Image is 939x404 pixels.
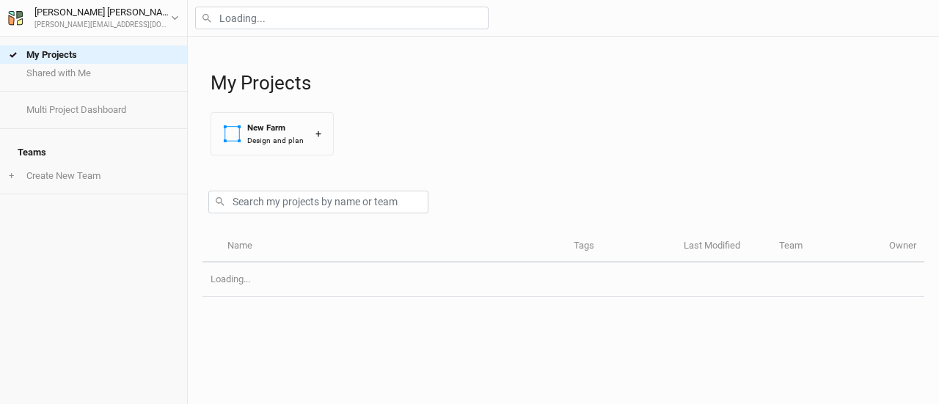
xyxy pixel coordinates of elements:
div: + [315,126,321,142]
div: Design and plan [247,135,304,146]
span: + [9,170,14,182]
div: [PERSON_NAME] [PERSON_NAME] [34,5,171,20]
div: [PERSON_NAME][EMAIL_ADDRESS][DOMAIN_NAME] [34,20,171,31]
th: Team [771,231,881,262]
th: Name [219,231,565,262]
td: Loading... [202,262,924,297]
input: Search my projects by name or team [208,191,428,213]
div: New Farm [247,122,304,134]
th: Tags [566,231,676,262]
h4: Teams [9,138,178,167]
h1: My Projects [211,72,924,95]
th: Last Modified [676,231,771,262]
button: New FarmDesign and plan+ [211,112,334,155]
th: Owner [881,231,924,262]
button: [PERSON_NAME] [PERSON_NAME][PERSON_NAME][EMAIL_ADDRESS][DOMAIN_NAME] [7,4,180,31]
input: Loading... [195,7,489,29]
